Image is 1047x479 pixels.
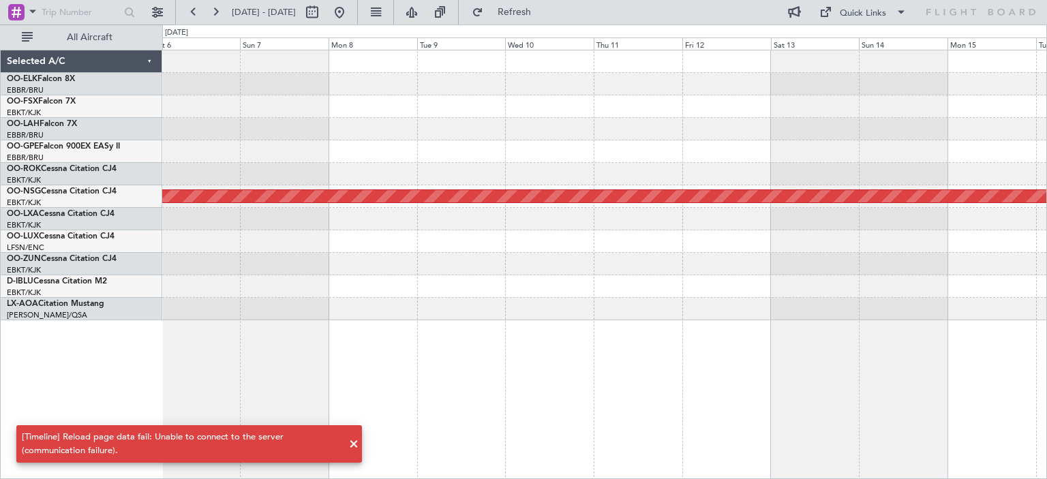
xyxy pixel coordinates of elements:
[42,2,120,22] input: Trip Number
[7,187,41,196] span: OO-NSG
[859,37,947,50] div: Sun 14
[947,37,1036,50] div: Mon 15
[7,120,77,128] a: OO-LAHFalcon 7X
[7,142,39,151] span: OO-GPE
[771,37,860,50] div: Sat 13
[7,97,38,106] span: OO-FSX
[7,243,44,253] a: LFSN/ENC
[7,220,41,230] a: EBKT/KJK
[15,27,148,48] button: All Aircraft
[7,210,115,218] a: OO-LXACessna Citation CJ4
[813,1,913,23] button: Quick Links
[7,210,39,218] span: OO-LXA
[505,37,594,50] div: Wed 10
[329,37,417,50] div: Mon 8
[594,37,682,50] div: Thu 11
[7,75,75,83] a: OO-ELKFalcon 8X
[7,187,117,196] a: OO-NSGCessna Citation CJ4
[7,300,38,308] span: LX-AOA
[7,198,41,208] a: EBKT/KJK
[7,142,120,151] a: OO-GPEFalcon 900EX EASy II
[35,33,144,42] span: All Aircraft
[7,288,41,298] a: EBKT/KJK
[7,255,117,263] a: OO-ZUNCessna Citation CJ4
[7,97,76,106] a: OO-FSXFalcon 7X
[7,85,44,95] a: EBBR/BRU
[7,232,39,241] span: OO-LUX
[7,153,44,163] a: EBBR/BRU
[7,165,117,173] a: OO-ROKCessna Citation CJ4
[7,310,87,320] a: [PERSON_NAME]/QSA
[22,431,342,457] div: [Timeline] Reload page data fail: Unable to connect to the server (communication failure).
[7,130,44,140] a: EBBR/BRU
[7,232,115,241] a: OO-LUXCessna Citation CJ4
[165,27,188,39] div: [DATE]
[7,277,33,285] span: D-IBLU
[7,277,107,285] a: D-IBLUCessna Citation M2
[7,165,41,173] span: OO-ROK
[7,108,41,118] a: EBKT/KJK
[417,37,506,50] div: Tue 9
[151,37,240,50] div: Sat 6
[486,7,543,17] span: Refresh
[7,255,41,263] span: OO-ZUN
[7,120,40,128] span: OO-LAH
[682,37,771,50] div: Fri 12
[7,300,104,308] a: LX-AOACitation Mustang
[7,265,41,275] a: EBKT/KJK
[232,6,296,18] span: [DATE] - [DATE]
[7,75,37,83] span: OO-ELK
[240,37,329,50] div: Sun 7
[7,175,41,185] a: EBKT/KJK
[840,7,886,20] div: Quick Links
[466,1,547,23] button: Refresh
